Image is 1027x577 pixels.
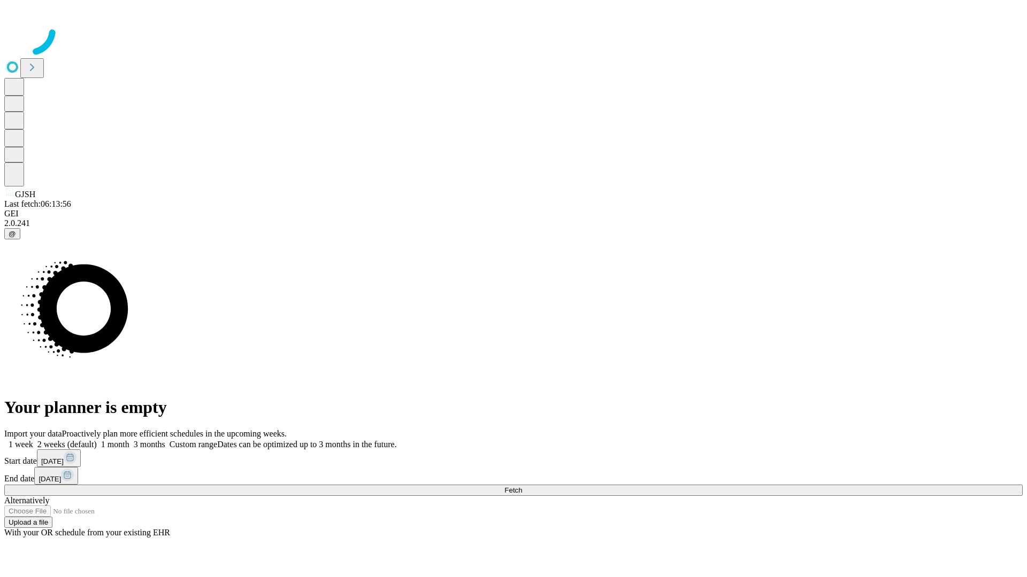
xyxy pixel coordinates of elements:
[504,486,522,494] span: Fetch
[41,457,64,465] span: [DATE]
[4,429,62,438] span: Import your data
[101,440,129,449] span: 1 month
[134,440,165,449] span: 3 months
[4,228,20,239] button: @
[62,429,287,438] span: Proactively plan more efficient schedules in the upcoming weeks.
[4,199,71,208] span: Last fetch: 06:13:56
[15,190,35,199] span: GJSH
[34,467,78,485] button: [DATE]
[4,219,1023,228] div: 2.0.241
[4,467,1023,485] div: End date
[170,440,217,449] span: Custom range
[39,475,61,483] span: [DATE]
[9,440,33,449] span: 1 week
[4,528,170,537] span: With your OR schedule from your existing EHR
[37,449,81,467] button: [DATE]
[217,440,396,449] span: Dates can be optimized up to 3 months in the future.
[37,440,97,449] span: 2 weeks (default)
[9,230,16,238] span: @
[4,485,1023,496] button: Fetch
[4,496,49,505] span: Alternatively
[4,397,1023,417] h1: Your planner is empty
[4,209,1023,219] div: GEI
[4,517,52,528] button: Upload a file
[4,449,1023,467] div: Start date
